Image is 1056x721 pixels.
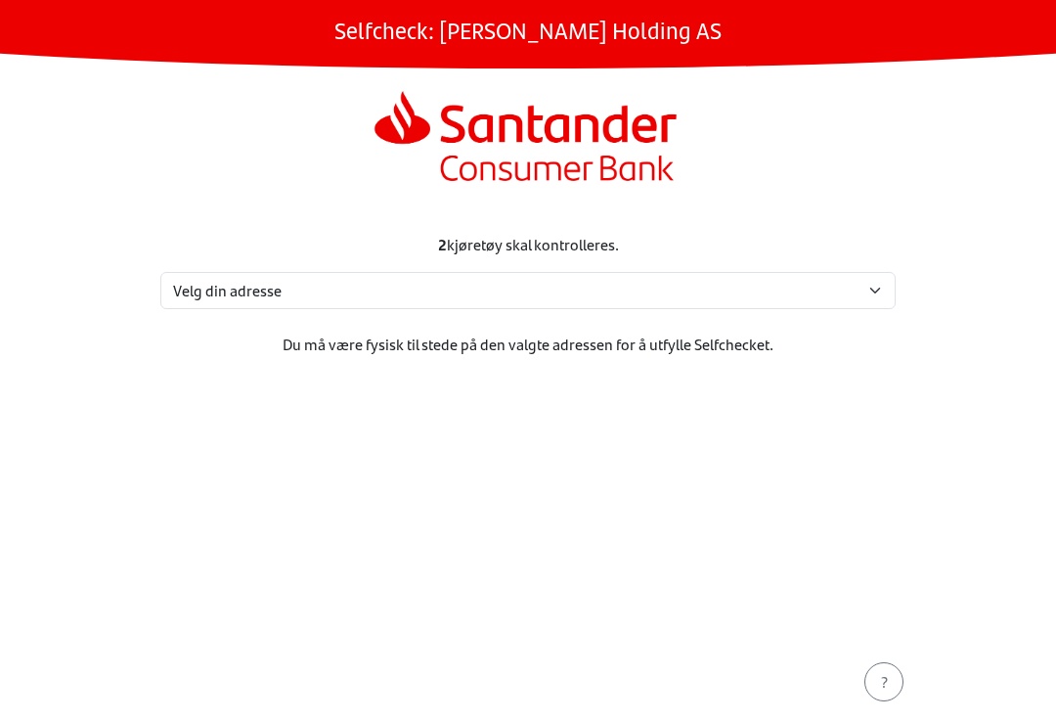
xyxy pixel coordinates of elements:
strong: 2 [438,233,447,255]
h1: Selfcheck: [PERSON_NAME] Holding AS [334,16,722,43]
div: kjøretøy skal kontrolleres. [160,233,896,256]
button: ? [864,662,903,701]
p: Du må være fysisk til stede på den valgte adressen for å utfylle Selfchecket. [160,333,896,356]
img: Santander Consumer Bank AS [366,84,689,194]
div: ? [877,670,891,694]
